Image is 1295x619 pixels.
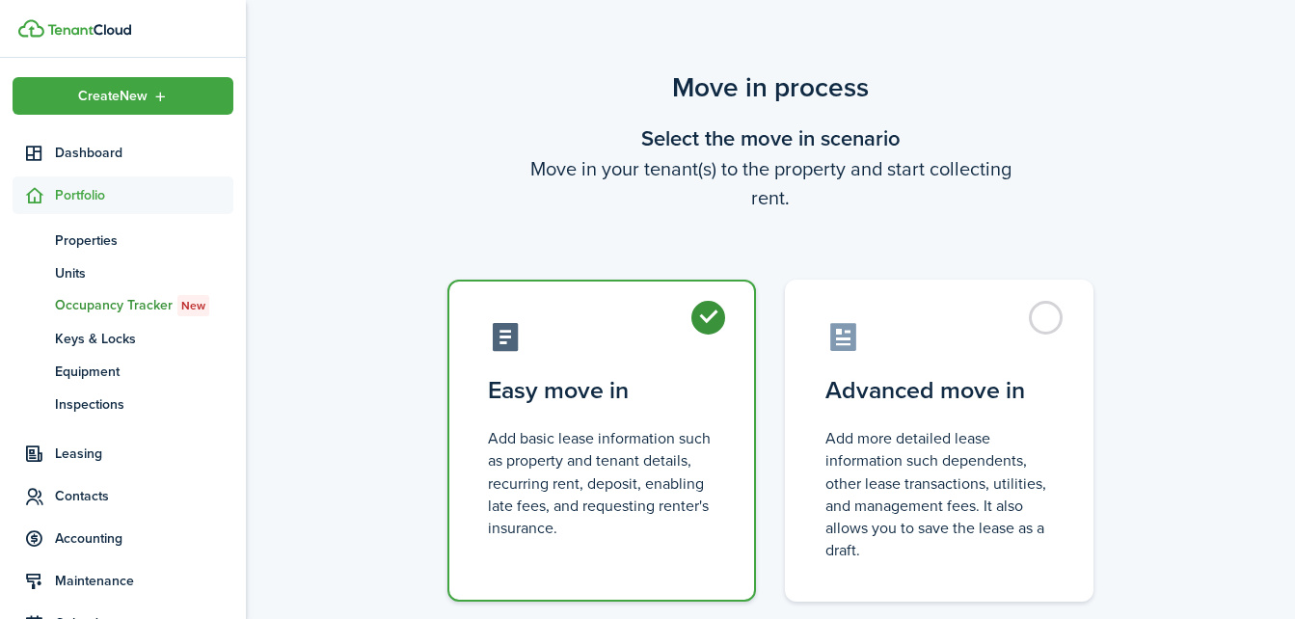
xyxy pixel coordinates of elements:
span: Equipment [55,362,233,382]
img: TenantCloud [18,19,44,38]
span: Maintenance [55,571,233,591]
a: Occupancy TrackerNew [13,289,233,322]
a: Properties [13,224,233,256]
span: Units [55,263,233,283]
wizard-step-header-description: Move in your tenant(s) to the property and start collecting rent. [433,154,1108,212]
span: Keys & Locks [55,329,233,349]
a: Dashboard [13,134,233,172]
a: Keys & Locks [13,322,233,355]
control-radio-card-description: Add more detailed lease information such dependents, other lease transactions, utilities, and man... [825,427,1053,561]
scenario-title: Move in process [433,67,1108,108]
span: Inspections [55,394,233,415]
span: Accounting [55,528,233,549]
img: TenantCloud [47,24,131,36]
a: Inspections [13,388,233,420]
control-radio-card-title: Easy move in [488,373,715,408]
span: Portfolio [55,185,233,205]
control-radio-card-title: Advanced move in [825,373,1053,408]
span: Leasing [55,444,233,464]
span: Occupancy Tracker [55,295,233,316]
a: Units [13,256,233,289]
span: Contacts [55,486,233,506]
span: New [181,297,205,314]
button: Open menu [13,77,233,115]
span: Properties [55,230,233,251]
control-radio-card-description: Add basic lease information such as property and tenant details, recurring rent, deposit, enablin... [488,427,715,539]
span: Create New [78,90,148,103]
span: Dashboard [55,143,233,163]
wizard-step-header-title: Select the move in scenario [433,122,1108,154]
a: Equipment [13,355,233,388]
